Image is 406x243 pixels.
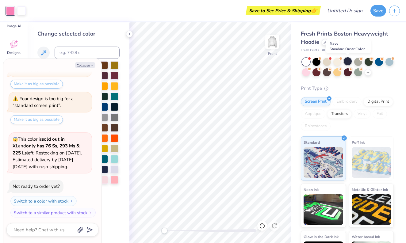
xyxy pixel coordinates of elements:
[55,47,120,59] input: e.g. 7428 c
[327,109,352,119] div: Transfers
[352,147,391,178] img: Puff Ink
[322,48,332,53] span: # FP87
[352,139,365,146] span: Puff Ink
[301,30,388,46] span: Fresh Prints Boston Heavyweight Hoodie
[13,136,82,170] span: This color is and left. Restocking on [DATE]. Estimated delivery by [DATE]–[DATE] with rush shipp...
[13,183,60,189] div: Not ready to order yet?
[304,147,343,178] img: Standard
[322,5,367,17] input: Untitled Design
[304,234,339,240] span: Glow in the Dark Ink
[373,109,387,119] div: Foil
[301,97,331,106] div: Screen Print
[7,24,21,28] span: Image AI
[301,85,394,92] div: Print Type
[247,6,319,15] div: Save to See Price & Shipping
[326,39,371,53] div: Navy
[301,122,331,131] div: Rhinestones
[268,51,277,56] div: Front
[304,186,319,193] span: Neon Ink
[89,211,92,215] img: Switch to a similar product with stock
[7,50,21,55] span: Designs
[13,143,80,156] strong: only has 76 Ss, 293 Ms & 225 Ls
[301,48,319,53] span: Fresh Prints
[70,199,73,203] img: Switch to a color with stock
[13,136,18,142] span: 😱
[301,109,325,119] div: Applique
[330,47,365,51] span: Standard Order Color
[13,96,74,109] div: Your design is too big for a “standard screen print”.
[352,234,380,240] span: Water based Ink
[10,196,77,206] button: Switch to a color with stock
[352,186,388,193] span: Metallic & Glitter Ink
[363,97,393,106] div: Digital Print
[370,5,386,17] button: Save
[161,228,167,234] div: Accessibility label
[311,7,317,14] span: 👉
[266,36,278,48] img: Front
[304,194,343,225] img: Neon Ink
[37,30,120,38] div: Change selected color
[352,194,391,225] img: Metallic & Glitter Ink
[75,62,95,68] button: Collapse
[304,139,320,146] span: Standard
[332,97,362,106] div: Embroidery
[10,208,96,218] button: Switch to a similar product with stock
[354,109,371,119] div: Vinyl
